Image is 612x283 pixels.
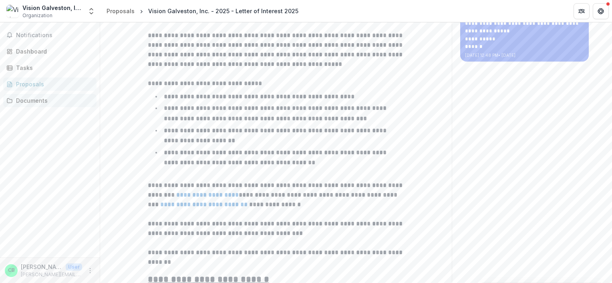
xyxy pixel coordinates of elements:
div: Documents [16,96,90,105]
a: Proposals [3,78,97,91]
div: Christine Bryant [8,268,15,273]
p: [DATE] 12:48 PM • [DATE] [465,52,584,58]
button: Notifications [3,29,97,42]
a: Dashboard [3,45,97,58]
img: Vision Galveston, Inc. [6,5,19,18]
p: User [66,263,82,271]
a: Documents [3,94,97,107]
button: Get Help [593,3,609,19]
nav: breadcrumb [103,5,302,17]
span: Notifications [16,32,93,39]
div: Proposals [107,7,135,15]
div: Vision Galveston, Inc. [22,4,83,12]
button: More [85,266,95,275]
div: Vision Galveston, Inc. - 2025 - Letter of Interest 2025 [148,7,298,15]
div: Dashboard [16,47,90,56]
button: Open entity switcher [86,3,97,19]
div: Tasks [16,64,90,72]
p: [PERSON_NAME][EMAIL_ADDRESS][DOMAIN_NAME] [21,271,82,278]
span: Organization [22,12,52,19]
p: [PERSON_NAME] [21,263,62,271]
a: Proposals [103,5,138,17]
a: Tasks [3,61,97,74]
div: Proposals [16,80,90,88]
button: Partners [574,3,590,19]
